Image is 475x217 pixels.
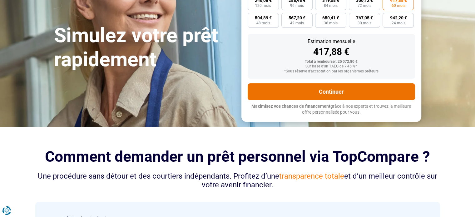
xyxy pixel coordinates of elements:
span: 650,41 € [322,16,339,20]
span: 84 mois [324,4,338,7]
span: 36 mois [324,21,338,25]
span: 120 mois [255,4,271,7]
div: Estimation mensuelle [253,39,410,44]
span: 30 mois [358,21,371,25]
span: 24 mois [391,21,405,25]
span: 567,20 € [289,16,305,20]
span: 504,89 € [255,16,272,20]
h1: Simulez votre prêt rapidement [54,24,234,72]
span: 42 mois [290,21,304,25]
span: 96 mois [290,4,304,7]
h2: Comment demander un prêt personnel via TopCompare ? [35,148,440,165]
span: 60 mois [391,4,405,7]
span: 48 mois [256,21,270,25]
div: *Sous réserve d'acceptation par les organismes prêteurs [253,69,410,74]
span: 767,05 € [356,16,373,20]
div: 417,88 € [253,47,410,57]
span: 942,20 € [390,16,407,20]
div: Total à rembourser: 25 072,80 € [253,60,410,64]
span: Maximisez vos chances de financement [251,104,330,109]
p: grâce à nos experts et trouvez la meilleure offre personnalisée pour vous. [248,103,415,116]
span: transparence totale [279,172,344,180]
div: Une procédure sans détour et des courtiers indépendants. Profitez d’une et d’un meilleur contrôle... [35,172,440,190]
button: Continuer [248,83,415,100]
div: Sur base d'un TAEG de 7,45 %* [253,64,410,69]
span: 72 mois [358,4,371,7]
